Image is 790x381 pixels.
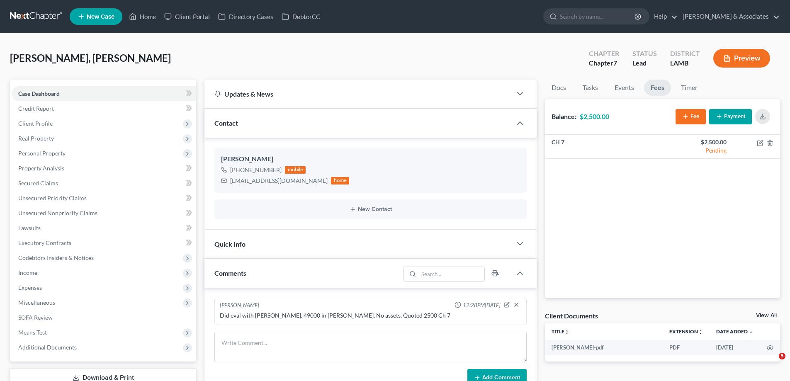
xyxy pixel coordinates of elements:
td: [PERSON_NAME]-pdf [545,340,663,355]
a: Unsecured Nonpriority Claims [12,206,196,221]
div: [PHONE_NUMBER] [230,166,282,174]
span: Additional Documents [18,344,77,351]
div: home [331,177,349,184]
iframe: Intercom live chat [762,353,782,373]
i: unfold_more [698,330,703,335]
span: Credit Report [18,105,54,112]
a: Titleunfold_more [552,328,569,335]
span: 7 [613,59,617,67]
span: Real Property [18,135,54,142]
span: Quick Info [214,240,246,248]
div: Pending [669,146,727,155]
span: Client Profile [18,120,53,127]
span: Expenses [18,284,42,291]
span: Secured Claims [18,180,58,187]
div: Updates & News [214,90,502,98]
input: Search... [419,267,485,281]
span: Unsecured Priority Claims [18,194,87,201]
a: Extensionunfold_more [669,328,703,335]
a: Date Added expand_more [716,328,754,335]
span: New Case [87,14,114,20]
span: [PERSON_NAME], [PERSON_NAME] [10,52,171,64]
div: LAMB [670,58,700,68]
input: Search by name... [560,9,636,24]
a: Secured Claims [12,176,196,191]
button: Payment [709,109,752,124]
div: Chapter [589,49,619,58]
div: [EMAIL_ADDRESS][DOMAIN_NAME] [230,177,328,185]
i: expand_more [749,330,754,335]
span: Comments [214,269,246,277]
span: 12:28PM[DATE] [463,301,501,309]
div: [PERSON_NAME] [220,301,259,310]
td: [DATE] [710,340,760,355]
strong: $2,500.00 [580,112,609,120]
a: DebtorCC [277,9,324,24]
span: Case Dashboard [18,90,60,97]
a: Timer [674,80,704,96]
span: Codebtors Insiders & Notices [18,254,94,261]
span: Means Test [18,329,47,336]
a: Home [125,9,160,24]
div: Did eval with [PERSON_NAME], 49000 in [PERSON_NAME], No assets, Quoted 2500 Ch 7 [220,311,521,320]
a: Executory Contracts [12,235,196,250]
span: Contact [214,119,238,127]
div: Status [632,49,657,58]
td: PDF [663,340,710,355]
span: Executory Contracts [18,239,71,246]
a: Unsecured Priority Claims [12,191,196,206]
div: Client Documents [545,311,598,320]
div: mobile [285,166,306,174]
a: Docs [545,80,573,96]
a: Property Analysis [12,161,196,176]
div: [PERSON_NAME] [221,154,520,164]
a: Fees [644,80,671,96]
div: Lead [632,58,657,68]
a: Tasks [576,80,605,96]
a: Events [608,80,641,96]
a: Credit Report [12,101,196,116]
span: Miscellaneous [18,299,55,306]
a: Directory Cases [214,9,277,24]
span: Unsecured Nonpriority Claims [18,209,97,216]
a: SOFA Review [12,310,196,325]
a: Case Dashboard [12,86,196,101]
a: View All [756,313,777,318]
strong: Balance: [552,112,576,120]
span: Personal Property [18,150,66,157]
span: 5 [779,353,785,359]
span: Property Analysis [18,165,64,172]
a: Help [650,9,678,24]
td: CH 7 [545,135,662,159]
span: Income [18,269,37,276]
button: Preview [713,49,770,68]
button: Fee [676,109,706,124]
span: SOFA Review [18,314,53,321]
a: Client Portal [160,9,214,24]
i: unfold_more [564,330,569,335]
div: $2,500.00 [669,138,727,146]
a: [PERSON_NAME] & Associates [678,9,780,24]
span: Lawsuits [18,224,41,231]
button: New Contact [221,206,520,213]
div: District [670,49,700,58]
div: Chapter [589,58,619,68]
a: Lawsuits [12,221,196,235]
